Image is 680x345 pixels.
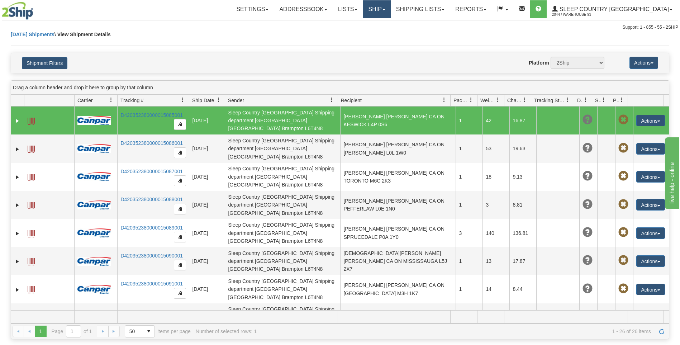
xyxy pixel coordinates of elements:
[613,97,619,104] span: Pickup Status
[582,284,593,294] span: Unknown
[14,117,21,124] a: Expand
[189,219,225,247] td: [DATE]
[189,191,225,219] td: [DATE]
[77,285,111,294] img: 14 - Canpar
[509,219,536,247] td: 136.81
[192,97,214,104] span: Ship Date
[189,275,225,303] td: [DATE]
[340,134,456,162] td: [PERSON_NAME] [PERSON_NAME] CA ON [PERSON_NAME] L0L 1W0
[629,57,658,69] button: Actions
[453,97,469,104] span: Packages
[618,255,628,265] span: Pickup Not Assigned
[28,283,35,294] a: Label
[196,329,257,334] div: Number of selected rows: 1
[340,107,456,134] td: [PERSON_NAME] [PERSON_NAME] CA ON KESWICK L4P 0S6
[482,163,509,191] td: 18
[595,97,601,104] span: Shipment Issues
[636,143,665,155] button: Actions
[509,134,536,162] td: 19.63
[534,97,565,104] span: Tracking Status
[189,303,225,331] td: [DATE]
[14,230,21,237] a: Expand
[14,258,21,265] a: Expand
[456,163,482,191] td: 1
[120,281,183,287] a: D420352380000015091001
[598,94,610,106] a: Shipment Issues filter column settings
[562,94,574,106] a: Tracking Status filter column settings
[54,32,111,37] span: \ View Shipment Details
[77,116,111,125] img: 14 - Canpar
[333,0,363,18] a: Lists
[363,0,390,18] a: Ship
[2,24,678,30] div: Support: 1 - 855 - 55 - 2SHIP
[174,232,186,242] button: Copy to clipboard
[456,275,482,303] td: 1
[174,288,186,299] button: Copy to clipboard
[225,219,340,247] td: Sleep Country [GEOGRAPHIC_DATA] Shipping department [GEOGRAPHIC_DATA] [GEOGRAPHIC_DATA] Brampton ...
[664,136,679,209] iframe: chat widget
[636,255,665,267] button: Actions
[492,94,504,106] a: Weight filter column settings
[77,257,111,266] img: 14 - Canpar
[482,247,509,275] td: 13
[189,134,225,162] td: [DATE]
[340,303,456,331] td: [PERSON_NAME] [PERSON_NAME] CA ON YORK M6C 1J5
[618,171,628,181] span: Pickup Not Assigned
[582,143,593,153] span: Unknown
[77,97,93,104] span: Carrier
[189,107,225,134] td: [DATE]
[28,199,35,210] a: Label
[456,134,482,162] td: 1
[552,11,606,18] span: 2044 / Warehouse 93
[129,328,139,335] span: 50
[325,94,338,106] a: Sender filter column settings
[77,200,111,209] img: 14 - Canpar
[189,163,225,191] td: [DATE]
[340,163,456,191] td: [PERSON_NAME] [PERSON_NAME] CA ON TORONTO M6C 2K3
[529,59,549,66] label: Platform
[120,309,183,315] a: D420352380000015092001
[28,255,35,266] a: Label
[636,199,665,211] button: Actions
[438,94,450,106] a: Recipient filter column settings
[340,191,456,219] td: [PERSON_NAME] [PERSON_NAME] CA ON PEFFERLAW L0E 1N0
[615,94,628,106] a: Pickup Status filter column settings
[5,4,66,13] div: live help - online
[22,57,67,69] button: Shipment Filters
[174,204,186,214] button: Copy to clipboard
[11,81,669,95] div: grid grouping header
[509,303,536,331] td: 8.6
[225,191,340,219] td: Sleep Country [GEOGRAPHIC_DATA] Shipping department [GEOGRAPHIC_DATA] [GEOGRAPHIC_DATA] Brampton ...
[656,326,667,337] a: Refresh
[120,112,183,118] a: D420352380000015085001
[509,275,536,303] td: 8.44
[482,303,509,331] td: 15
[77,144,111,153] img: 14 - Canpar
[28,171,35,182] a: Label
[120,253,183,259] a: D420352380000015090001
[580,94,592,106] a: Delivery Status filter column settings
[262,329,651,334] span: 1 - 26 of 26 items
[28,114,35,126] a: Label
[636,227,665,239] button: Actions
[509,191,536,219] td: 8.81
[225,247,340,275] td: Sleep Country [GEOGRAPHIC_DATA] Shipping department [GEOGRAPHIC_DATA] [GEOGRAPHIC_DATA] Brampton ...
[507,97,522,104] span: Charge
[340,219,456,247] td: [PERSON_NAME] [PERSON_NAME] CA ON SPRUCEDALE P0A 1Y0
[28,142,35,154] a: Label
[618,227,628,237] span: Pickup Not Assigned
[174,147,186,158] button: Copy to clipboard
[577,97,583,104] span: Delivery Status
[77,228,111,237] img: 14 - Canpar
[52,325,92,337] span: Page of 1
[174,260,186,270] button: Copy to clipboard
[14,146,21,153] a: Expand
[482,107,509,134] td: 42
[618,199,628,209] span: Pickup Not Assigned
[582,255,593,265] span: Unknown
[618,143,628,153] span: Pickup Not Assigned
[341,97,362,104] span: Recipient
[340,247,456,275] td: [DEMOGRAPHIC_DATA][PERSON_NAME] [PERSON_NAME] CA ON MISSISSAUGA L5J 2X7
[450,0,492,18] a: Reports
[225,275,340,303] td: Sleep Country [GEOGRAPHIC_DATA] Shipping department [GEOGRAPHIC_DATA] [GEOGRAPHIC_DATA] Brampton ...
